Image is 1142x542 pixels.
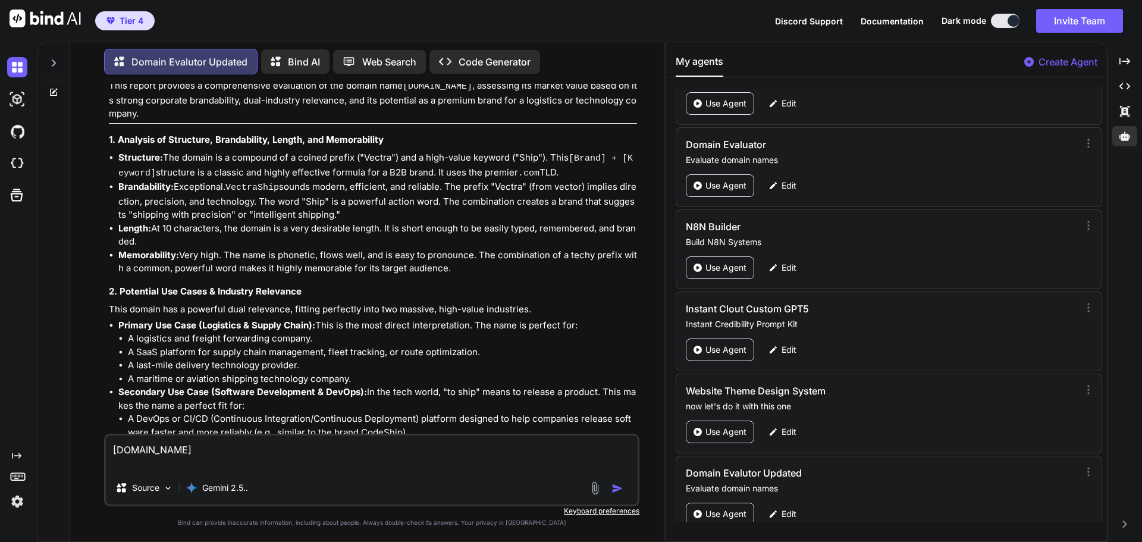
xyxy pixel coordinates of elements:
[705,262,746,274] p: Use Agent
[782,98,796,109] p: Edit
[118,386,367,397] strong: Secondary Use Case (Software Development & DevOps):
[118,319,315,331] strong: Primary Use Case (Logistics & Supply Chain):
[131,55,247,69] p: Domain Evalutor Updated
[611,483,623,494] img: icon
[109,286,302,297] strong: 2. Potential Use Cases & Industry Relevance
[118,386,637,466] li: In the tech world, "to ship" means to release a product. This makes the name a perfect fit for:
[686,318,1074,330] p: Instant Credibility Prompt Kit
[705,98,746,109] p: Use Agent
[705,508,746,520] p: Use Agent
[118,181,174,192] strong: Brandability:
[118,223,151,234] strong: Length:
[120,15,143,27] span: Tier 4
[362,55,416,69] p: Web Search
[202,482,248,494] p: Gemini 2.5..
[118,249,179,261] strong: Memorability:
[118,151,637,180] li: The domain is a compound of a coined prefix ("Vectra") and a high-value keyword ("Ship"). This st...
[109,79,637,121] p: This report provides a comprehensive evaluation of the domain name , assessing its market value b...
[7,153,27,174] img: cloudideIcon
[775,16,843,26] span: Discord Support
[106,17,115,24] img: premium
[128,346,637,359] li: A SaaS platform for supply chain management, fleet tracking, or route optimization.
[686,400,1074,412] p: now let's do it with this one
[7,57,27,77] img: darkChat
[676,54,723,77] button: My agents
[861,15,924,27] button: Documentation
[782,180,796,192] p: Edit
[7,121,27,142] img: githubDark
[109,134,384,145] strong: 1. Analysis of Structure, Brandability, Length, and Memorability
[686,483,1074,494] p: Evaluate domain names
[118,249,637,275] li: Very high. The name is phonetic, flows well, and is easy to pronounce. The combination of a techy...
[104,518,639,527] p: Bind can provide inaccurate information, including about people. Always double-check its answers....
[132,482,159,494] p: Source
[1036,9,1123,33] button: Invite Team
[288,55,320,69] p: Bind AI
[104,506,639,516] p: Keyboard preferences
[686,154,1074,166] p: Evaluate domain names
[128,332,637,346] li: A logistics and freight forwarding company.
[403,82,472,92] code: [DOMAIN_NAME]
[118,152,163,163] strong: Structure:
[118,222,637,249] li: At 10 characters, the domain is a very desirable length. It is short enough to be easily typed, r...
[782,262,796,274] p: Edit
[686,302,958,316] h3: Instant Clout Custom GPT5
[95,11,155,30] button: premiumTier 4
[459,55,531,69] p: Code Generator
[782,426,796,438] p: Edit
[686,384,958,398] h3: Website Theme Design System
[518,168,539,178] code: .com
[118,180,637,222] li: Exceptional. sounds modern, efficient, and reliable. The prefix "Vectra" (from vector) implies di...
[106,436,638,471] textarea: [DOMAIN_NAME]
[118,319,637,386] li: This is the most direct interpretation. The name is perfect for:
[686,466,958,480] h3: Domain Evalutor Updated
[1039,55,1097,69] p: Create Agent
[128,359,637,372] li: A last-mile delivery technology provider.
[109,303,637,317] p: This domain has a powerful dual relevance, fitting perfectly into two massive, high-value industr...
[705,426,746,438] p: Use Agent
[705,344,746,356] p: Use Agent
[186,482,197,494] img: Gemini 2.5 Pro
[7,491,27,512] img: settings
[705,180,746,192] p: Use Agent
[10,10,81,27] img: Bind AI
[686,137,958,152] h3: Domain Evaluator
[686,236,1074,248] p: Build N8N Systems
[7,89,27,109] img: darkAi-studio
[775,15,843,27] button: Discord Support
[782,344,796,356] p: Edit
[942,15,986,27] span: Dark mode
[686,220,958,234] h3: N8N Builder
[588,481,602,495] img: attachment
[128,372,637,386] li: A maritime or aviation shipping technology company.
[861,16,924,26] span: Documentation
[225,183,279,193] code: VectraShip
[118,153,633,178] code: [Brand] + [Keyword]
[163,483,173,493] img: Pick Models
[128,412,637,439] li: A DevOps or CI/CD (Continuous Integration/Continuous Deployment) platform designed to help compan...
[782,508,796,520] p: Edit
